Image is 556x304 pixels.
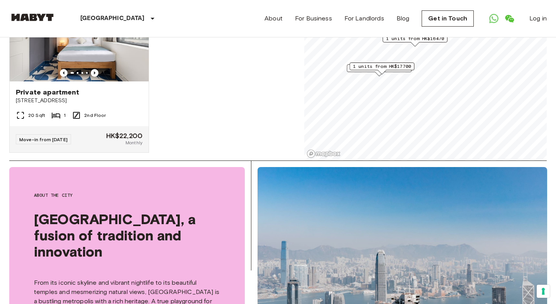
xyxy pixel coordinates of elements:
span: 1 units from HK$17700 [353,63,411,70]
a: About [264,14,283,23]
a: For Landlords [344,14,384,23]
span: HK$22,200 [106,132,142,139]
span: Monthly [125,139,142,146]
a: Mapbox logo [307,149,341,158]
a: Log in [529,14,547,23]
a: Open WhatsApp [486,11,502,26]
div: Map marker [383,35,448,47]
span: 1 [64,112,66,119]
span: [GEOGRAPHIC_DATA], a fusion of tradition and innovation [34,211,220,260]
span: Private apartment [16,88,80,97]
div: Map marker [349,62,414,74]
div: Map marker [347,64,412,76]
a: Blog [397,14,410,23]
span: 2nd Floor [84,112,106,119]
p: [GEOGRAPHIC_DATA] [80,14,145,23]
a: Get in Touch [422,10,474,27]
span: About the city [34,192,220,199]
img: Habyt [9,14,56,21]
a: Open WeChat [502,11,517,26]
span: Move-in from [DATE] [19,137,68,142]
button: Your consent preferences for tracking technologies [537,285,550,298]
a: For Business [295,14,332,23]
button: Previous image [91,69,98,77]
button: Previous image [60,69,68,77]
span: [STREET_ADDRESS] [16,97,142,105]
span: 1 units from HK$16470 [386,35,444,42]
span: 20 Sqft [28,112,45,119]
